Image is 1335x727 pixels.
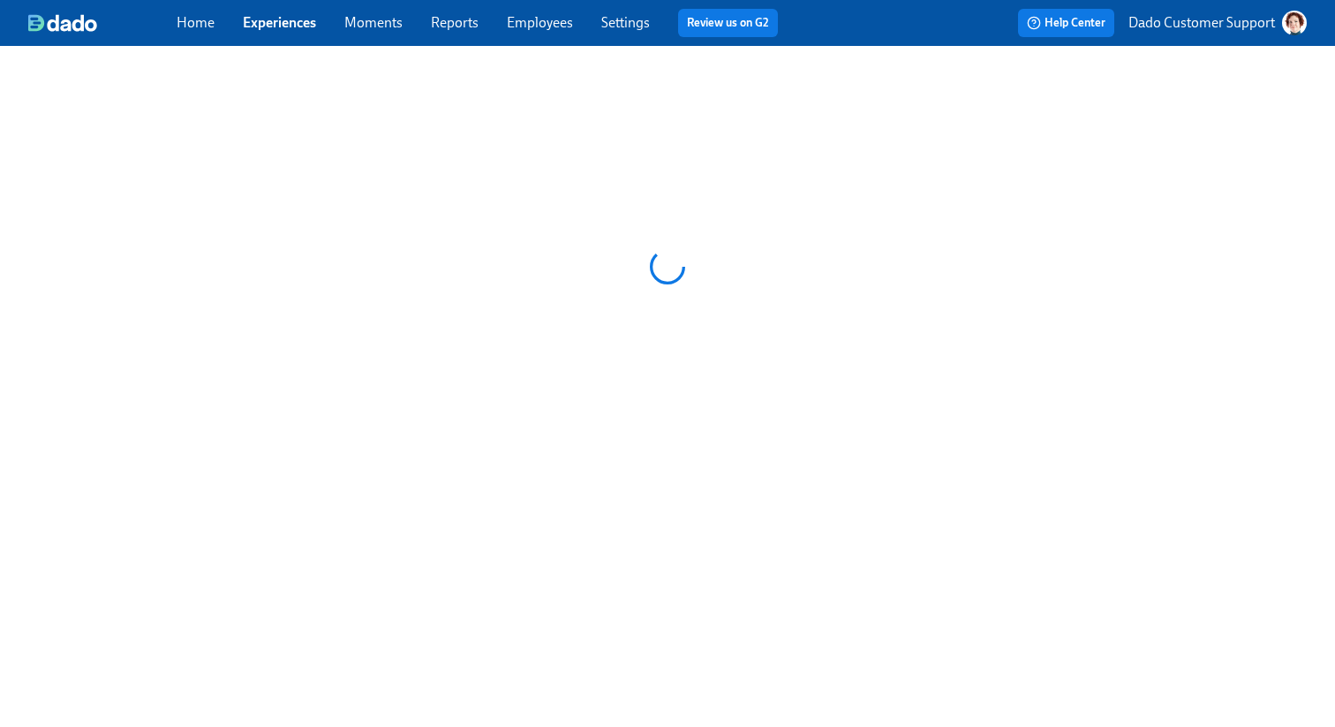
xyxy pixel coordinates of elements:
[507,14,573,31] a: Employees
[1027,14,1105,32] span: Help Center
[687,14,769,32] a: Review us on G2
[177,14,215,31] a: Home
[1018,9,1114,37] button: Help Center
[344,14,403,31] a: Moments
[243,14,316,31] a: Experiences
[431,14,479,31] a: Reports
[28,14,97,32] img: dado
[678,9,778,37] button: Review us on G2
[601,14,650,31] a: Settings
[1128,13,1275,33] p: Dado Customer Support
[28,14,177,32] a: dado
[1282,11,1307,35] img: AATXAJw-nxTkv1ws5kLOi-TQIsf862R-bs_0p3UQSuGH=s96-c
[1128,11,1307,35] button: Dado Customer Support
